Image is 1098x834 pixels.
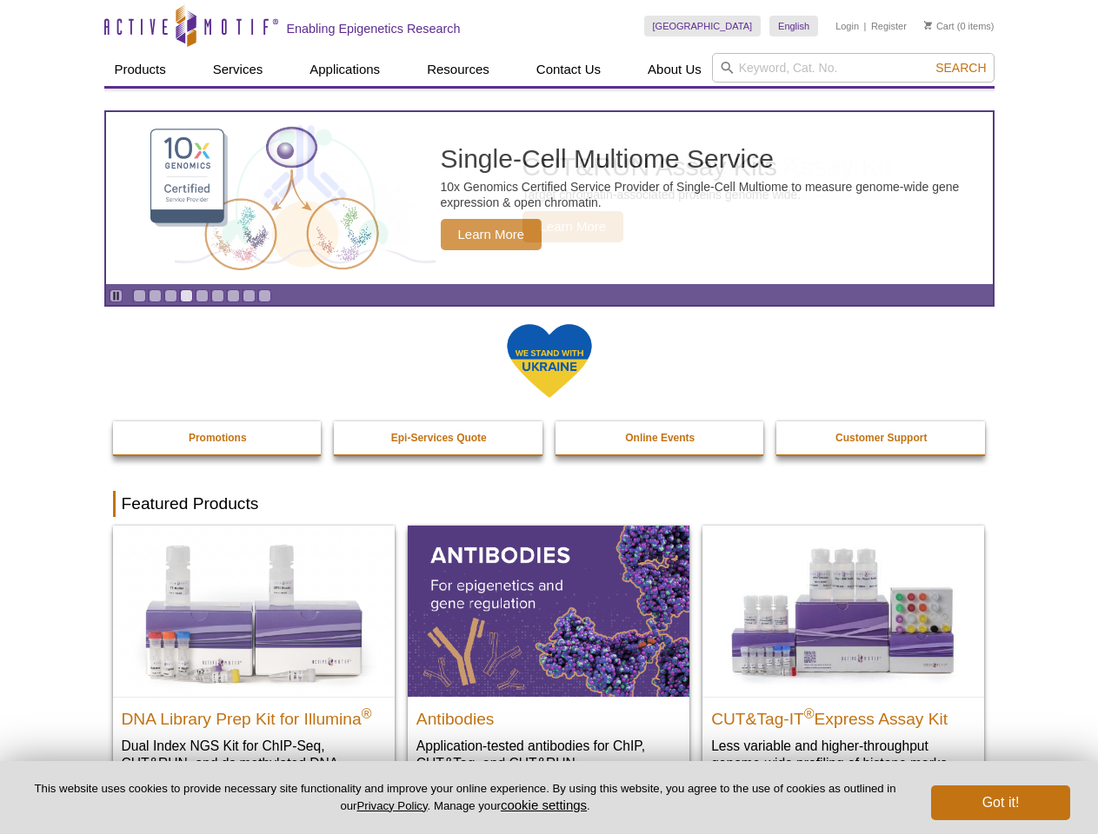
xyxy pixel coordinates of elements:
[113,421,323,454] a: Promotions
[287,21,461,36] h2: Enabling Epigenetics Research
[506,322,593,400] img: We Stand With Ukraine
[702,526,984,696] img: CUT&Tag-IT® Express Assay Kit
[110,289,123,302] a: Toggle autoplay
[711,737,975,772] p: Less variable and higher-throughput genome-wide profiling of histone marks​.
[930,60,991,76] button: Search
[835,20,859,32] a: Login
[835,432,927,444] strong: Customer Support
[227,289,240,302] a: Go to slide 7
[149,289,162,302] a: Go to slide 2
[243,289,256,302] a: Go to slide 8
[122,737,386,790] p: Dual Index NGS Kit for ChIP-Seq, CUT&RUN, and ds methylated DNA assays.
[104,53,176,86] a: Products
[408,526,689,789] a: All Antibodies Antibodies Application-tested antibodies for ChIP, CUT&Tag, and CUT&RUN.
[712,53,995,83] input: Keyword, Cat. No.
[113,526,395,806] a: DNA Library Prep Kit for Illumina DNA Library Prep Kit for Illumina® Dual Index NGS Kit for ChIP-...
[556,421,766,454] a: Online Events
[924,20,955,32] a: Cart
[362,705,372,720] sup: ®
[391,432,487,444] strong: Epi-Services Quote
[935,61,986,75] span: Search
[189,432,247,444] strong: Promotions
[711,702,975,728] h2: CUT&Tag-IT Express Assay Kit
[334,421,544,454] a: Epi-Services Quote
[164,289,177,302] a: Go to slide 3
[106,112,993,284] article: CUT&RUN Assay Kits
[28,781,902,814] p: This website uses cookies to provide necessary site functionality and improve your online experie...
[106,112,993,284] a: CUT&RUN Assay Kits CUT&RUN Assay Kits Target chromatin-associated proteins genome wide. Learn More
[356,799,427,812] a: Privacy Policy
[196,289,209,302] a: Go to slide 5
[522,211,624,242] span: Learn More
[804,705,815,720] sup: ®
[924,16,995,36] li: (0 items)
[416,702,681,728] h2: Antibodies
[637,53,712,86] a: About Us
[113,526,395,696] img: DNA Library Prep Kit for Illumina
[122,702,386,728] h2: DNA Library Prep Kit for Illumina
[871,20,907,32] a: Register
[924,21,932,30] img: Your Cart
[644,16,762,36] a: [GEOGRAPHIC_DATA]
[776,421,987,454] a: Customer Support
[702,526,984,789] a: CUT&Tag-IT® Express Assay Kit CUT&Tag-IT®Express Assay Kit Less variable and higher-throughput ge...
[526,53,611,86] a: Contact Us
[299,53,390,86] a: Applications
[522,187,802,202] p: Target chromatin-associated proteins genome wide.
[203,53,274,86] a: Services
[180,289,193,302] a: Go to slide 4
[416,53,500,86] a: Resources
[211,289,224,302] a: Go to slide 6
[769,16,818,36] a: English
[931,785,1070,820] button: Got it!
[625,432,695,444] strong: Online Events
[133,289,146,302] a: Go to slide 1
[522,154,802,180] h2: CUT&RUN Assay Kits
[408,526,689,696] img: All Antibodies
[501,798,587,812] button: cookie settings
[258,289,271,302] a: Go to slide 9
[175,119,436,278] img: CUT&RUN Assay Kits
[864,16,867,36] li: |
[416,737,681,772] p: Application-tested antibodies for ChIP, CUT&Tag, and CUT&RUN.
[113,491,986,517] h2: Featured Products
